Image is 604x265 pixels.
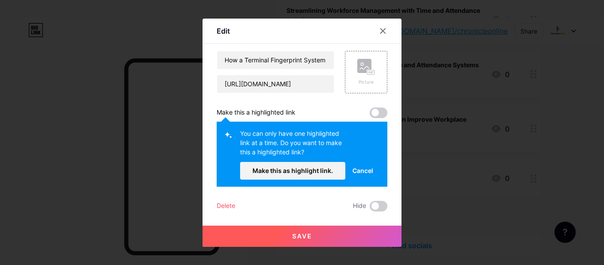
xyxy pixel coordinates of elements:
[345,162,380,180] button: Cancel
[217,51,334,69] input: Title
[217,26,230,36] div: Edit
[353,201,366,211] span: Hide
[352,166,373,175] span: Cancel
[240,162,345,180] button: Make this as highlight link.
[357,79,375,85] div: Picture
[203,226,401,247] button: Save
[217,201,235,211] div: Delete
[240,129,345,162] div: You can only have one highlighted link at a time. Do you want to make this a highlighted link?
[217,108,295,118] div: Make this a highlighted link
[217,75,334,93] input: URL
[252,167,333,174] span: Make this as highlight link.
[292,232,312,240] span: Save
